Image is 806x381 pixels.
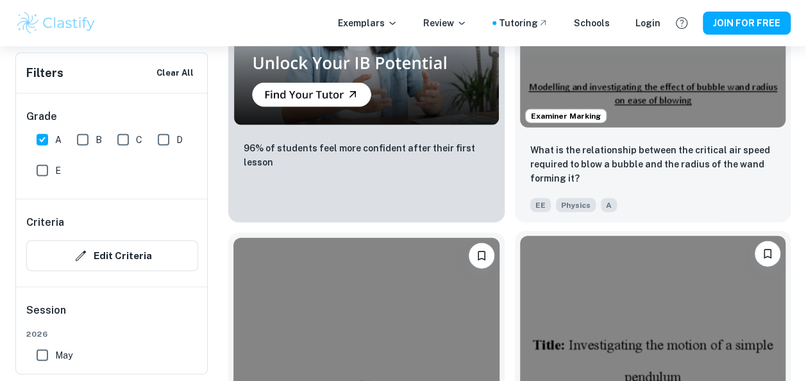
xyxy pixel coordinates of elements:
p: Review [423,16,467,30]
span: EE [530,198,551,212]
span: Physics [556,198,596,212]
button: Clear All [153,63,197,83]
button: Please log in to bookmark exemplars [469,243,494,269]
p: Exemplars [338,16,398,30]
h6: Criteria [26,215,64,230]
span: 2026 [26,328,198,340]
span: A [55,133,62,147]
p: What is the relationship between the critical air speed required to blow a bubble and the radius ... [530,143,776,185]
button: JOIN FOR FREE [703,12,791,35]
span: C [136,133,142,147]
p: 96% of students feel more confident after their first lesson [244,141,489,169]
span: May [55,348,72,362]
a: Tutoring [499,16,548,30]
h6: Filters [26,64,63,82]
img: Clastify logo [15,10,97,36]
a: Login [635,16,660,30]
button: Help and Feedback [671,12,693,34]
h6: Session [26,303,198,328]
a: Schools [574,16,610,30]
button: Please log in to bookmark exemplars [755,241,780,267]
span: E [55,164,61,178]
span: Examiner Marking [526,110,606,122]
span: B [96,133,102,147]
span: D [176,133,183,147]
button: Edit Criteria [26,241,198,271]
h6: Grade [26,109,198,124]
span: A [601,198,617,212]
